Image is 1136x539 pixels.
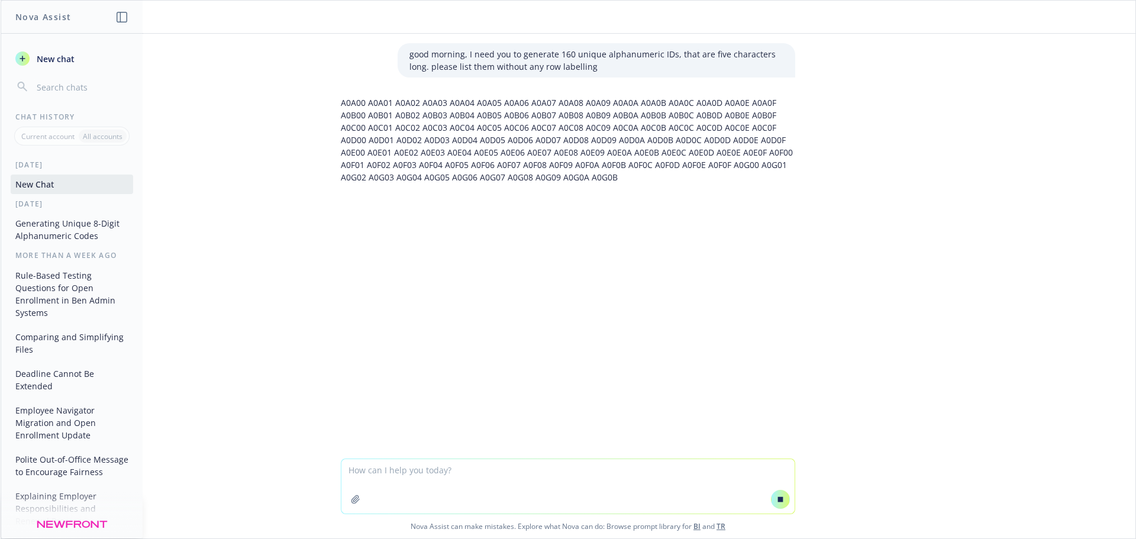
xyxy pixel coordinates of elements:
button: Employee Navigator Migration and Open Enrollment Update [11,401,133,445]
button: Explaining Employer Responsibilities and Renewal Process [11,486,133,531]
button: Generating Unique 8-Digit Alphanumeric Codes [11,214,133,246]
div: [DATE] [1,160,143,170]
button: Deadline Cannot Be Extended [11,364,133,396]
a: TR [717,521,725,531]
input: Search chats [34,79,128,95]
div: More than a week ago [1,250,143,260]
a: BI [693,521,701,531]
div: Chat History [1,112,143,122]
p: A0A00 A0A01 A0A02 A0A03 A0A04 A0A05 A0A06 A0A07 A0A08 A0A09 A0A0A A0A0B A0A0C A0A0D A0A0E A0A0F A... [341,96,795,183]
button: Polite Out-of-Office Message to Encourage Fairness [11,450,133,482]
button: Comparing and Simplifying Files [11,327,133,359]
button: New Chat [11,175,133,194]
button: New chat [11,48,133,69]
p: All accounts [83,131,122,141]
p: Current account [21,131,75,141]
div: [DATE] [1,199,143,209]
h1: Nova Assist [15,11,71,23]
span: New chat [34,53,75,65]
span: Nova Assist can make mistakes. Explore what Nova can do: Browse prompt library for and [5,514,1131,538]
button: Rule-Based Testing Questions for Open Enrollment in Ben Admin Systems [11,266,133,322]
p: good morning, I need you to generate 160 unique alphanumeric IDs, that are five characters long. ... [409,48,783,73]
